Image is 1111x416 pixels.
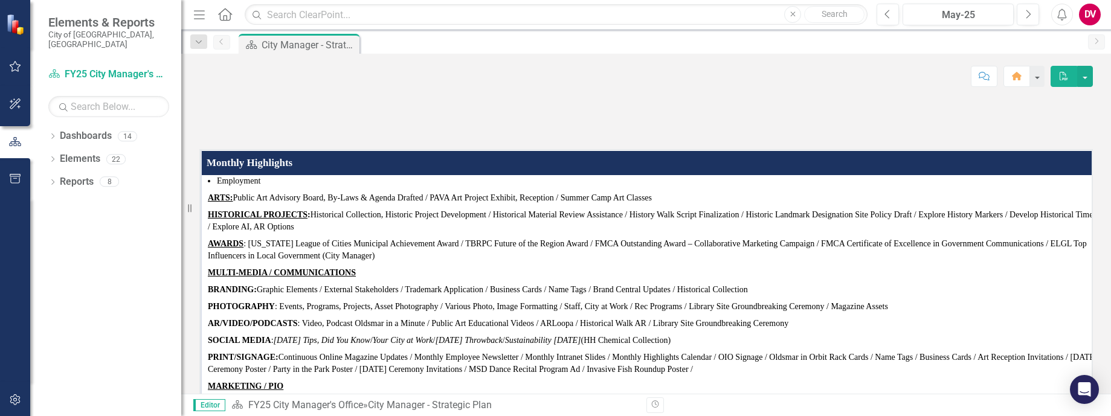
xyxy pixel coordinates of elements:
a: FY25 City Manager's Office [48,68,169,82]
em: [DATE] Throwback [435,336,502,345]
div: 8 [100,177,119,187]
span: Editor [193,399,225,411]
a: FY25 City Manager's Office [248,399,363,411]
button: DV [1079,4,1101,25]
input: Search ClearPoint... [245,4,868,25]
div: City Manager - Strategic Plan [262,37,356,53]
div: » [231,398,637,412]
em: Your City at Work [373,336,433,345]
strong: BRANDING: [208,285,257,294]
span: Elements & Reports [48,15,169,30]
u: MARKETING / PIO [208,382,283,391]
button: May-25 [903,4,1014,25]
em: Sustainability [DATE] [505,336,581,345]
u: HISTORICAL PROJECTS [208,210,308,219]
strong: PHOTOGRAPHY [208,302,275,311]
div: Open Intercom Messenger [1070,375,1099,404]
strong: AR/VIDEO/PODCASTS [208,319,298,328]
div: City Manager - Strategic Plan [368,399,492,411]
strong: PRINT/SIGNAGE: [208,353,279,362]
a: Elements [60,152,100,166]
strong: : [208,210,311,219]
u: ARTS: [208,193,233,202]
img: ClearPoint Strategy [5,13,28,35]
strong: SOCIAL MEDIA [208,336,271,345]
a: Dashboards [60,129,112,143]
small: City of [GEOGRAPHIC_DATA], [GEOGRAPHIC_DATA] [48,30,169,50]
a: Reports [60,175,94,189]
div: May-25 [907,8,1010,22]
button: Search [804,6,865,23]
div: 14 [118,131,137,141]
u: AWARDS [208,239,243,248]
div: 22 [106,154,126,164]
input: Search Below... [48,96,169,117]
span: Search [822,9,848,19]
em: [DATE] Tips, Did You Know [274,336,370,345]
u: MULTI-MEDIA / COMMUNICATIONS [208,268,356,277]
